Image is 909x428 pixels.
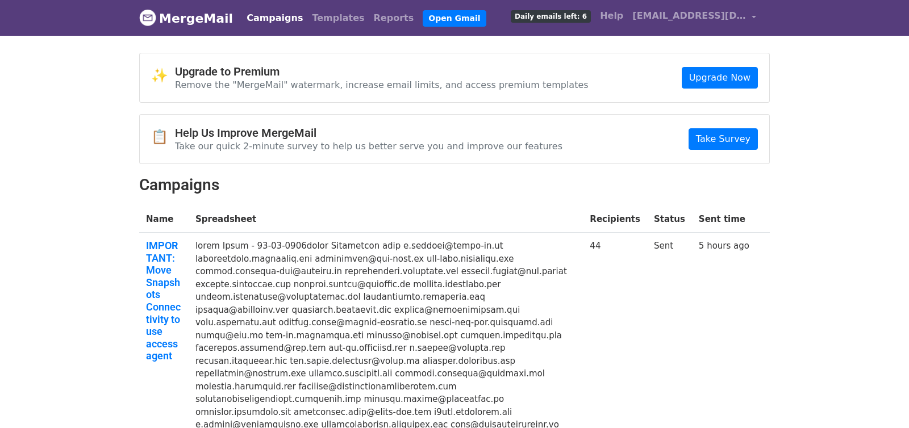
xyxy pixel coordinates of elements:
[692,206,756,233] th: Sent time
[139,206,189,233] th: Name
[628,5,761,31] a: [EMAIL_ADDRESS][DOMAIN_NAME]
[139,6,233,30] a: MergeMail
[151,68,175,84] span: ✨
[682,67,758,89] a: Upgrade Now
[139,175,770,195] h2: Campaigns
[175,140,562,152] p: Take our quick 2-minute survey to help us better serve you and improve our features
[369,7,419,30] a: Reports
[175,79,589,91] p: Remove the "MergeMail" watermark, increase email limits, and access premium templates
[632,9,746,23] span: [EMAIL_ADDRESS][DOMAIN_NAME]
[699,241,749,251] a: 5 hours ago
[175,126,562,140] h4: Help Us Improve MergeMail
[511,10,591,23] span: Daily emails left: 6
[307,7,369,30] a: Templates
[423,10,486,27] a: Open Gmail
[583,206,647,233] th: Recipients
[595,5,628,27] a: Help
[506,5,595,27] a: Daily emails left: 6
[146,240,182,362] a: IMPORTANT: Move Snapshots Connectivity to use access agent
[689,128,758,150] a: Take Survey
[647,206,692,233] th: Status
[242,7,307,30] a: Campaigns
[175,65,589,78] h4: Upgrade to Premium
[139,9,156,26] img: MergeMail logo
[189,206,583,233] th: Spreadsheet
[151,129,175,145] span: 📋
